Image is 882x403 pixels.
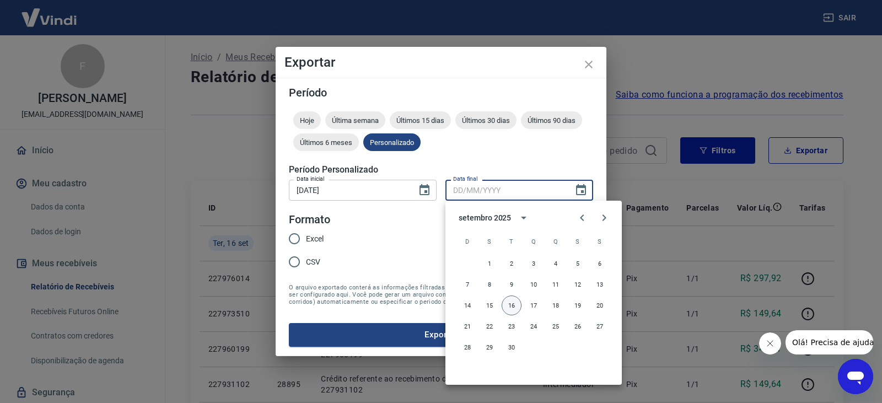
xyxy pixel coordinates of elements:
[502,275,521,294] button: 9
[568,254,588,273] button: 5
[363,138,421,147] span: Personalizado
[413,179,435,201] button: Choose date, selected date is 3 de set de 2025
[289,284,593,305] span: O arquivo exportado conterá as informações filtradas na tela anterior com exceção do período que ...
[521,116,582,125] span: Últimos 90 dias
[759,332,781,354] iframe: Fechar mensagem
[590,316,610,336] button: 27
[838,359,873,394] iframe: Botão para abrir a janela de mensagens
[445,180,566,200] input: DD/MM/YYYY
[284,56,598,69] h4: Exportar
[458,316,477,336] button: 21
[514,208,533,227] button: calendar view is open, switch to year view
[546,230,566,252] span: quinta-feira
[568,275,588,294] button: 12
[524,316,544,336] button: 24
[325,116,385,125] span: Última semana
[390,111,451,129] div: Últimos 15 dias
[502,295,521,315] button: 16
[502,337,521,357] button: 30
[568,316,588,336] button: 26
[502,230,521,252] span: terça-feira
[571,207,593,229] button: Previous month
[293,116,321,125] span: Hoje
[458,230,477,252] span: domingo
[458,295,477,315] button: 14
[480,275,499,294] button: 8
[390,116,451,125] span: Últimos 15 dias
[480,316,499,336] button: 22
[7,8,93,17] span: Olá! Precisa de ajuda?
[568,230,588,252] span: sexta-feira
[524,275,544,294] button: 10
[546,275,566,294] button: 11
[480,230,499,252] span: segunda-feira
[546,295,566,315] button: 18
[293,133,359,151] div: Últimos 6 meses
[289,212,330,228] legend: Formato
[363,133,421,151] div: Personalizado
[590,295,610,315] button: 20
[546,254,566,273] button: 4
[289,87,593,98] h5: Período
[293,111,321,129] div: Hoje
[570,179,592,201] button: Choose date
[502,316,521,336] button: 23
[325,111,385,129] div: Última semana
[455,116,517,125] span: Últimos 30 dias
[289,164,593,175] h5: Período Personalizado
[590,275,610,294] button: 13
[502,254,521,273] button: 2
[306,233,324,245] span: Excel
[593,207,615,229] button: Next month
[590,230,610,252] span: sábado
[568,295,588,315] button: 19
[524,295,544,315] button: 17
[576,51,602,78] button: close
[289,180,409,200] input: DD/MM/YYYY
[297,175,325,183] label: Data inicial
[524,230,544,252] span: quarta-feira
[453,175,478,183] label: Data final
[293,138,359,147] span: Últimos 6 meses
[306,256,320,268] span: CSV
[480,254,499,273] button: 1
[590,254,610,273] button: 6
[546,316,566,336] button: 25
[458,275,477,294] button: 7
[521,111,582,129] div: Últimos 90 dias
[786,330,873,354] iframe: Mensagem da empresa
[480,337,499,357] button: 29
[524,254,544,273] button: 3
[289,323,593,346] button: Exportar
[455,111,517,129] div: Últimos 30 dias
[458,337,477,357] button: 28
[480,295,499,315] button: 15
[459,212,511,224] div: setembro 2025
